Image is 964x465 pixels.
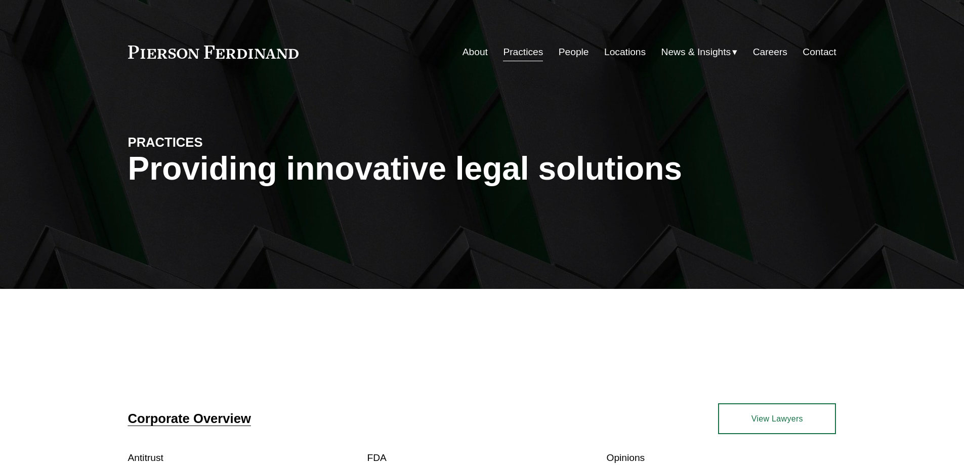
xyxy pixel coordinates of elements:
[753,43,787,62] a: Careers
[661,43,738,62] a: folder dropdown
[128,452,163,463] a: Antitrust
[463,43,488,62] a: About
[803,43,836,62] a: Contact
[604,43,646,62] a: Locations
[559,43,589,62] a: People
[128,411,251,426] a: Corporate Overview
[128,150,836,187] h1: Providing innovative legal solutions
[503,43,543,62] a: Practices
[661,44,731,61] span: News & Insights
[128,134,305,150] h4: PRACTICES
[718,403,836,434] a: View Lawyers
[367,452,387,463] a: FDA
[606,452,645,463] a: Opinions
